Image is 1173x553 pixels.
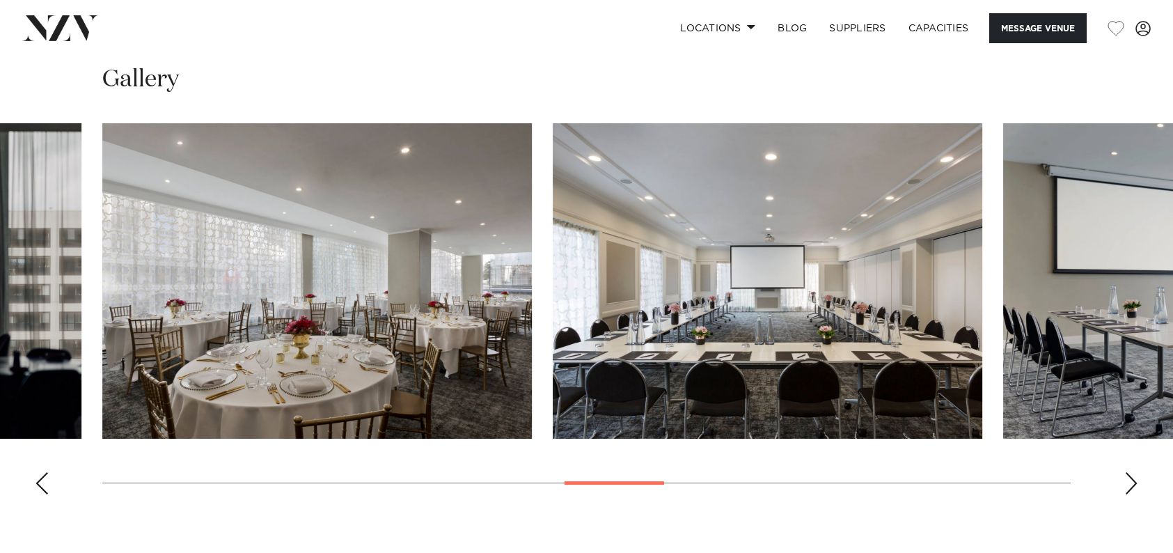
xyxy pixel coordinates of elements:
[22,15,98,40] img: nzv-logo.png
[669,13,766,43] a: Locations
[553,123,982,439] swiper-slide: 12 / 21
[989,13,1087,43] button: Message Venue
[818,13,897,43] a: SUPPLIERS
[102,64,179,95] h2: Gallery
[766,13,818,43] a: BLOG
[102,123,532,439] swiper-slide: 11 / 21
[897,13,980,43] a: Capacities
